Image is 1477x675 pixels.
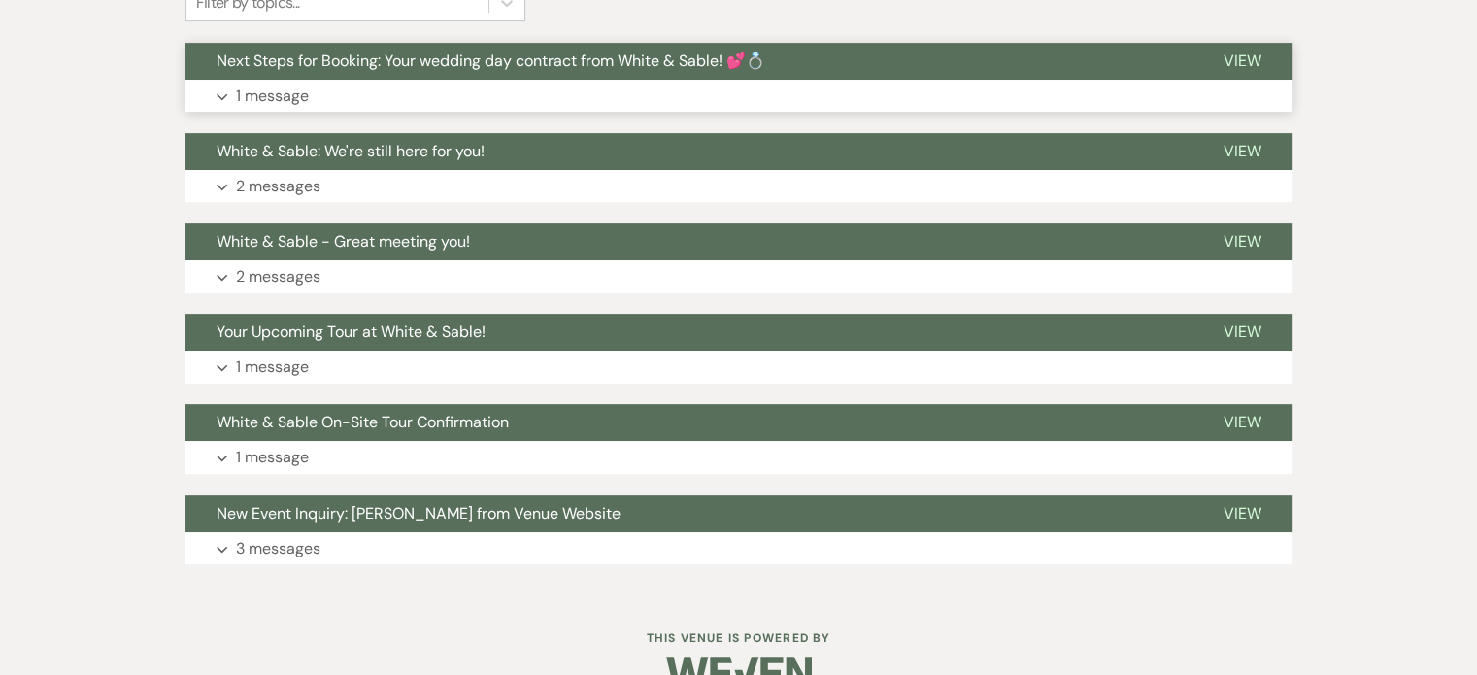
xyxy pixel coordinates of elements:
[1224,503,1261,523] span: View
[185,314,1192,351] button: Your Upcoming Tour at White & Sable!
[217,321,486,342] span: Your Upcoming Tour at White & Sable!
[185,404,1192,441] button: White & Sable On-Site Tour Confirmation
[1224,51,1261,71] span: View
[236,264,320,289] p: 2 messages
[185,223,1192,260] button: White & Sable - Great meeting you!
[185,495,1192,532] button: New Event Inquiry: [PERSON_NAME] from Venue Website
[185,351,1292,384] button: 1 message
[217,412,509,432] span: White & Sable On-Site Tour Confirmation
[1224,321,1261,342] span: View
[1192,314,1292,351] button: View
[185,80,1292,113] button: 1 message
[1224,231,1261,252] span: View
[236,445,309,470] p: 1 message
[185,133,1192,170] button: White & Sable: We're still here for you!
[185,260,1292,293] button: 2 messages
[1224,141,1261,161] span: View
[1192,43,1292,80] button: View
[1192,404,1292,441] button: View
[217,231,470,252] span: White & Sable - Great meeting you!
[1224,412,1261,432] span: View
[217,141,485,161] span: White & Sable: We're still here for you!
[185,441,1292,474] button: 1 message
[185,43,1192,80] button: Next Steps for Booking: Your wedding day contract from White & Sable! 💕💍
[217,503,621,523] span: New Event Inquiry: [PERSON_NAME] from Venue Website
[217,51,765,71] span: Next Steps for Booking: Your wedding day contract from White & Sable! 💕💍
[236,536,320,561] p: 3 messages
[236,174,320,199] p: 2 messages
[185,170,1292,203] button: 2 messages
[185,532,1292,565] button: 3 messages
[236,354,309,380] p: 1 message
[1192,133,1292,170] button: View
[236,84,309,109] p: 1 message
[1192,223,1292,260] button: View
[1192,495,1292,532] button: View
